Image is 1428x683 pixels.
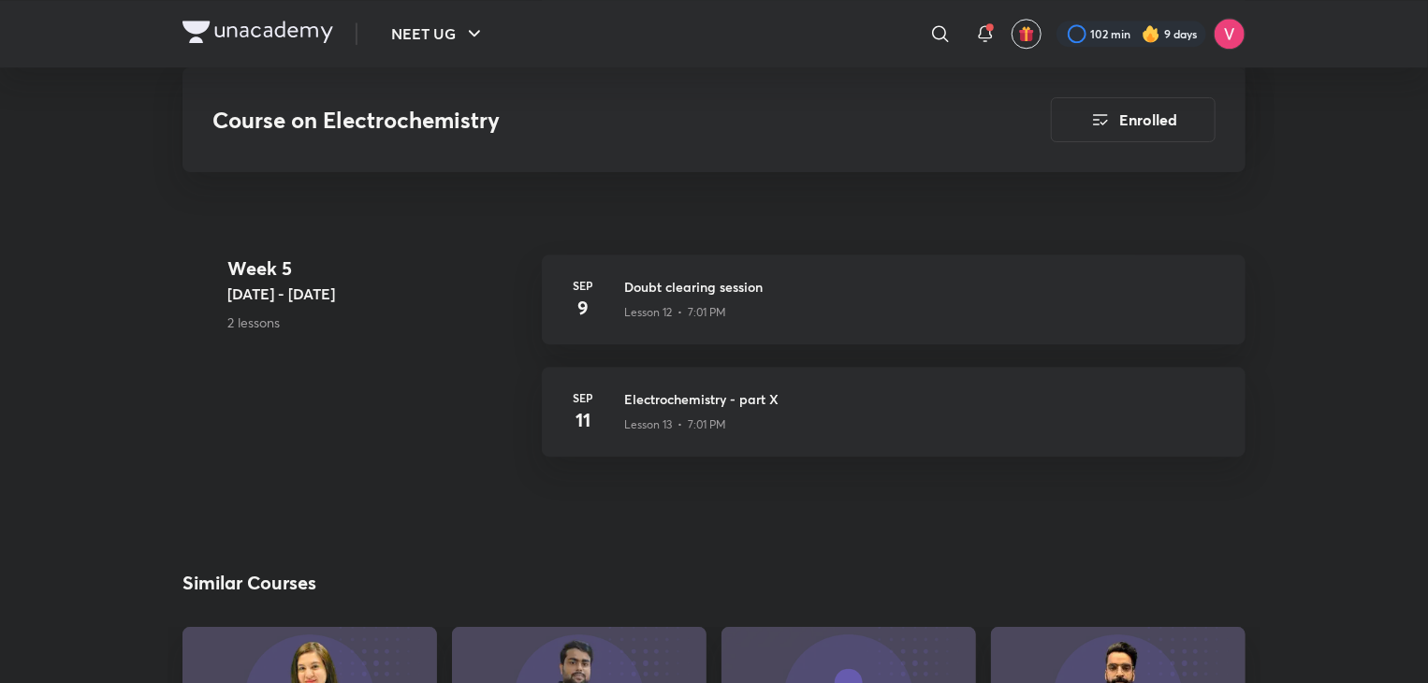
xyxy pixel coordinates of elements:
[624,389,1223,409] h3: Electrochemistry - part X
[182,569,316,597] h2: Similar Courses
[1051,97,1216,142] button: Enrolled
[624,304,726,321] p: Lesson 12 • 7:01 PM
[564,294,602,322] h4: 9
[564,389,602,406] h6: Sep
[182,21,333,43] img: Company Logo
[212,107,945,134] h3: Course on Electrochemistry
[1214,18,1246,50] img: Vishwa Desai
[564,406,602,434] h4: 11
[227,312,527,332] p: 2 lessons
[624,277,1223,297] h3: Doubt clearing session
[1018,25,1035,42] img: avatar
[542,367,1246,479] a: Sep11Electrochemistry - part XLesson 13 • 7:01 PM
[624,416,726,433] p: Lesson 13 • 7:01 PM
[227,283,527,305] h5: [DATE] - [DATE]
[1012,19,1042,49] button: avatar
[1142,24,1160,43] img: streak
[542,254,1246,367] a: Sep9Doubt clearing sessionLesson 12 • 7:01 PM
[182,21,333,48] a: Company Logo
[564,277,602,294] h6: Sep
[227,254,527,283] h4: Week 5
[380,15,497,52] button: NEET UG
